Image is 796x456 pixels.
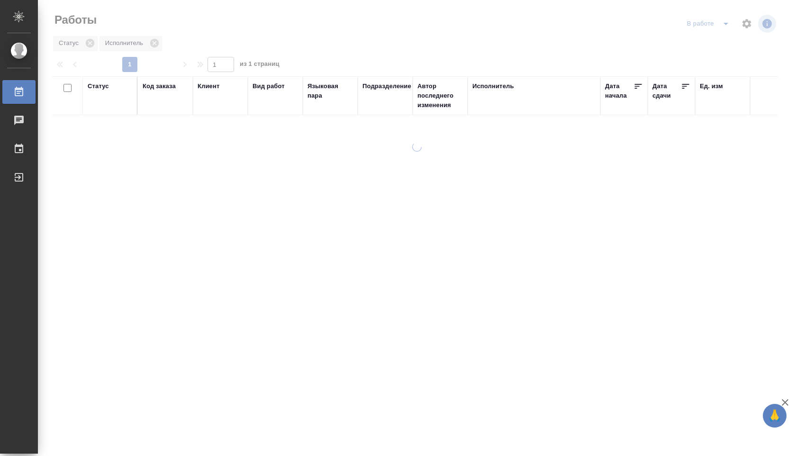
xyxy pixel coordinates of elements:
div: Автор последнего изменения [417,82,463,110]
button: 🙏 [763,404,787,428]
div: Исполнитель [472,82,514,91]
div: Подразделение [362,82,411,91]
span: 🙏 [767,406,783,426]
div: Статус [88,82,109,91]
div: Вид работ [253,82,285,91]
div: Языковая пара [308,82,353,100]
div: Клиент [198,82,219,91]
div: Дата сдачи [652,82,681,100]
div: Код заказа [143,82,176,91]
div: Дата начала [605,82,633,100]
div: Ед. изм [700,82,723,91]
